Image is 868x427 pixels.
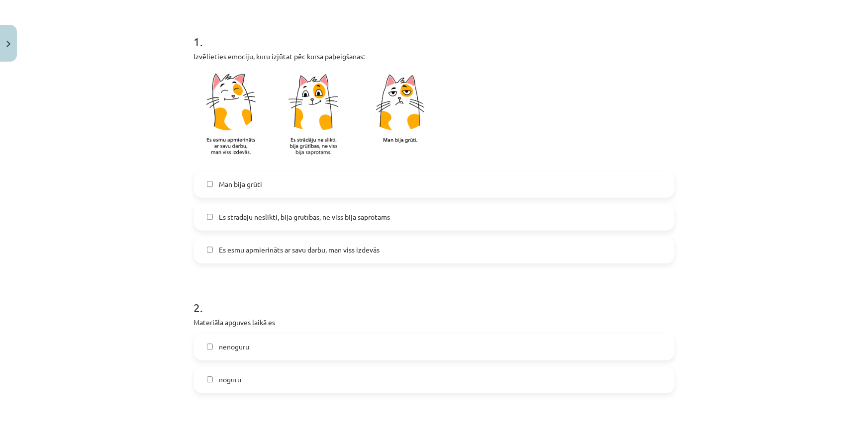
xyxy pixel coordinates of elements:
p: Materiāla apguves laikā es [194,317,675,328]
input: Es strādāju neslikti, bija grūtības, ne viss bija saprotams [207,214,213,220]
input: noguru [207,376,213,383]
span: noguru [219,374,241,385]
span: Es esmu apmierināts ar savu darbu, man viss izdevās [219,245,380,255]
h1: 2 . [194,283,675,314]
span: Man bija grūti [219,179,262,189]
span: nenoguru [219,342,249,352]
input: nenoguru [207,343,213,350]
p: Izvēlieties emociju, kuru izjūtat pēc kursa pabeigšanas: [194,51,675,62]
input: Man bija grūti [207,181,213,187]
img: icon-close-lesson-0947bae3869378f0d4975bcd49f059093ad1ed9edebbc8119c70593378902aed.svg [6,41,10,47]
input: Es esmu apmierināts ar savu darbu, man viss izdevās [207,247,213,253]
h1: 1 . [194,17,675,48]
span: Es strādāju neslikti, bija grūtības, ne viss bija saprotams [219,212,390,222]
